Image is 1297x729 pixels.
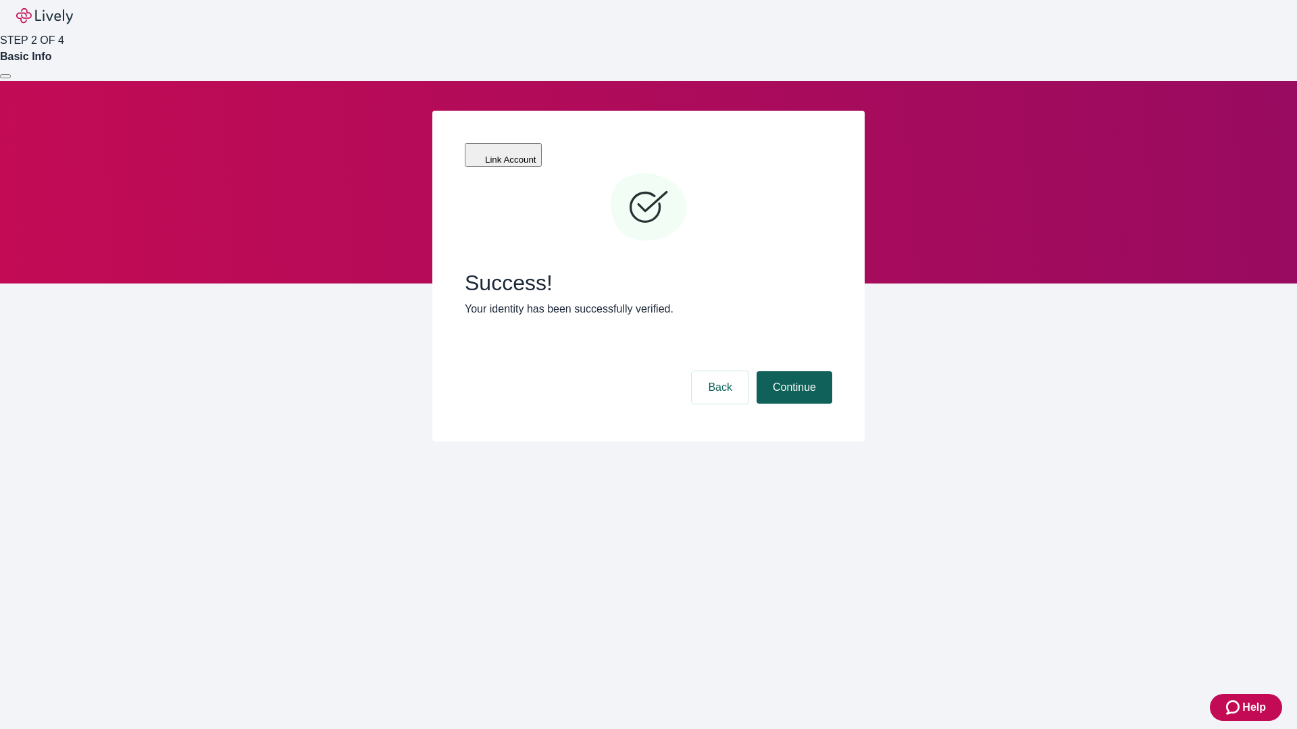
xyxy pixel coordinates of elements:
button: Continue [757,371,832,404]
button: Zendesk support iconHelp [1210,694,1282,721]
button: Back [692,371,748,404]
svg: Checkmark icon [608,167,689,248]
button: Link Account [465,143,542,167]
img: Lively [16,8,73,24]
span: Success! [465,270,832,296]
span: Help [1242,699,1266,715]
p: Your identity has been successfully verified. [465,301,832,317]
svg: Zendesk support icon [1226,699,1242,715]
